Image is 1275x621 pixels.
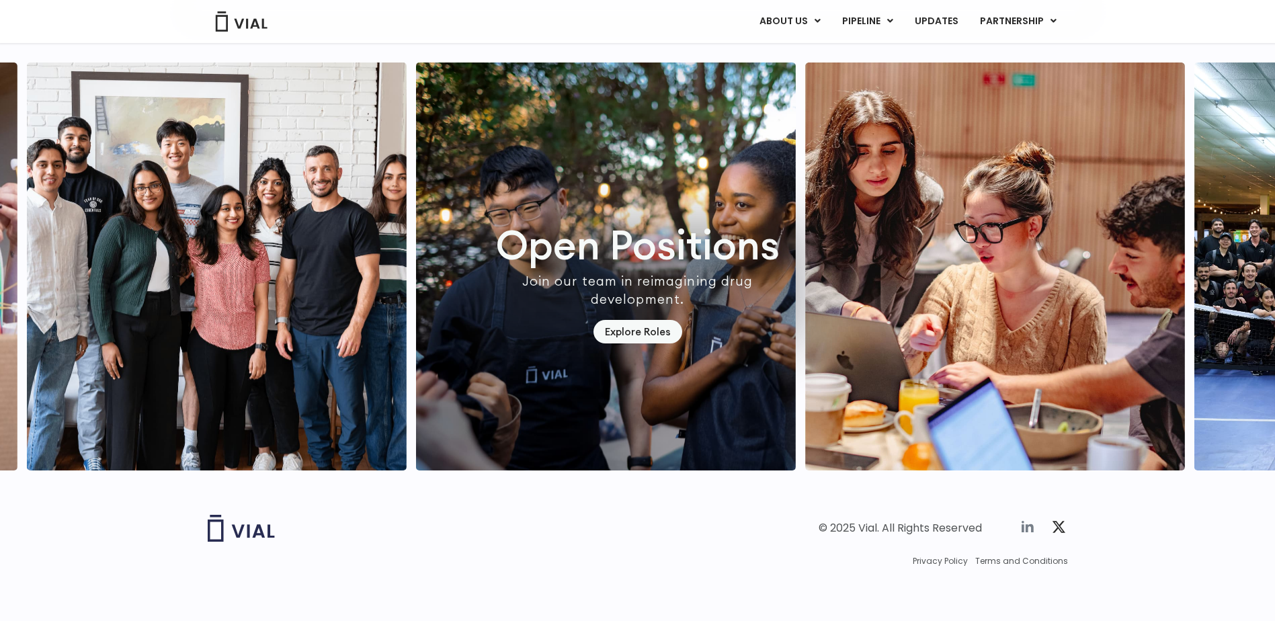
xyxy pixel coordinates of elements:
div: 1 / 7 [416,63,796,470]
img: Vial Logo [214,11,268,32]
a: UPDATES [904,10,969,33]
div: 2 / 7 [805,63,1185,470]
a: ABOUT USMenu Toggle [749,10,831,33]
a: PARTNERSHIPMenu Toggle [969,10,1067,33]
a: Explore Roles [593,320,682,343]
img: http://Group%20of%20people%20smiling%20wearing%20aprons [416,63,796,470]
img: http://Group%20of%20smiling%20people%20posing%20for%20a%20picture [27,63,407,470]
a: Terms and Conditions [975,555,1068,567]
div: © 2025 Vial. All Rights Reserved [819,521,982,536]
div: 7 / 7 [27,63,407,470]
a: PIPELINEMenu Toggle [831,10,903,33]
img: Vial logo wih "Vial" spelled out [208,515,275,542]
a: Privacy Policy [913,555,968,567]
